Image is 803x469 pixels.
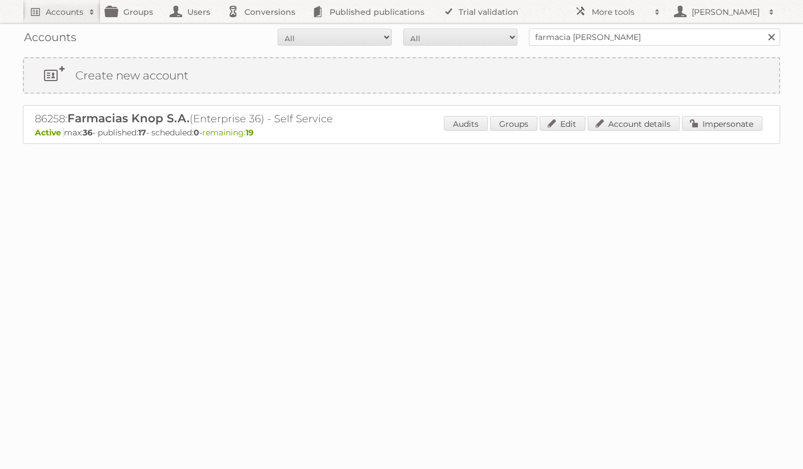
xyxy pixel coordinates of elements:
[202,127,254,138] span: remaining:
[682,116,762,131] a: Impersonate
[194,127,199,138] strong: 0
[246,127,254,138] strong: 19
[540,116,585,131] a: Edit
[24,58,779,93] a: Create new account
[490,116,537,131] a: Groups
[588,116,680,131] a: Account details
[444,116,488,131] a: Audits
[35,111,435,126] h2: 86258: (Enterprise 36) - Self Service
[592,6,649,18] h2: More tools
[67,111,190,125] span: Farmacias Knop S.A.
[35,127,768,138] p: max: - published: - scheduled: -
[83,127,93,138] strong: 36
[689,6,763,18] h2: [PERSON_NAME]
[138,127,146,138] strong: 17
[46,6,83,18] h2: Accounts
[35,127,64,138] span: Active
